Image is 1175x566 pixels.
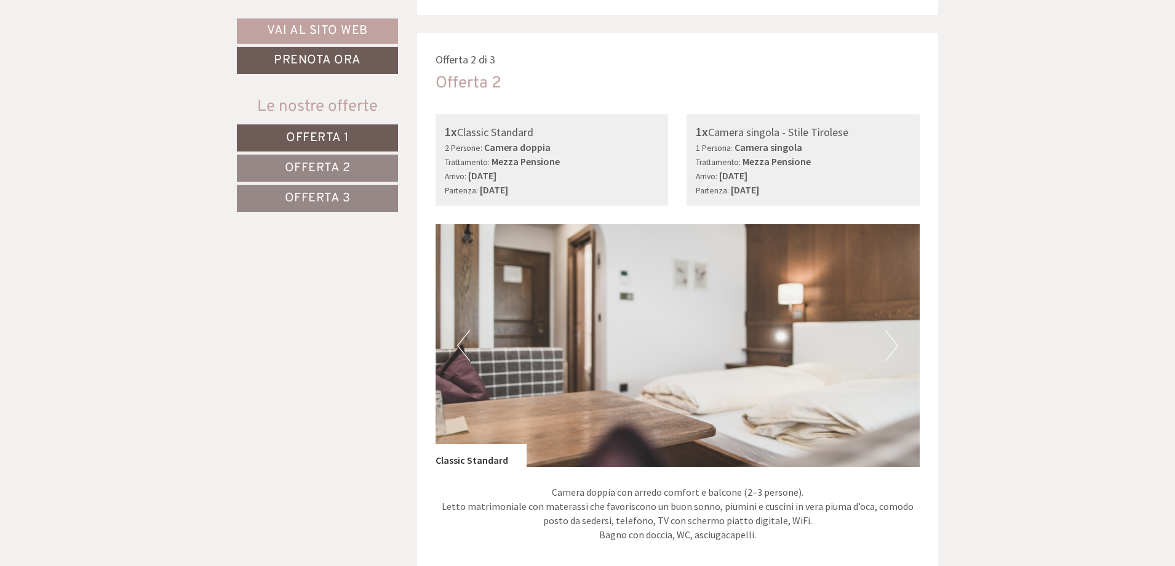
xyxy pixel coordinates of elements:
b: 1x [445,124,457,139]
b: Mezza Pensione [743,155,811,168]
b: 1x [696,124,708,139]
small: Partenza: [696,185,729,196]
b: [DATE] [719,169,747,182]
small: Trattamento: [445,157,490,168]
b: [DATE] [731,184,759,196]
small: Trattamento: [696,157,741,168]
div: Offerta 2 [436,72,501,95]
b: Camera doppia [484,141,551,153]
b: [DATE] [480,184,508,196]
small: 1 Persona: [696,143,733,153]
span: Offerta 2 di 3 [436,52,495,67]
div: Camera singola - Stile Tirolese [696,123,910,141]
b: Mezza Pensione [492,155,560,168]
button: Previous [457,330,470,361]
img: image [436,224,920,467]
small: Arrivo: [696,171,717,182]
small: Partenza: [445,185,478,196]
span: Offerta 3 [285,190,351,206]
small: 2 Persone: [445,143,482,153]
a: Prenota ora [237,47,398,74]
b: Camera singola [735,141,802,153]
div: Classic Standard [445,123,659,141]
span: Offerta 2 [285,160,351,176]
p: Camera doppia con arredo comfort e balcone (2–3 persone). Letto matrimoniale con materassi che fa... [436,485,920,541]
a: Vai al sito web [237,18,398,44]
span: Offerta 1 [286,130,349,146]
div: Classic Standard [436,444,527,467]
b: [DATE] [468,169,496,182]
small: Arrivo: [445,171,466,182]
div: Le nostre offerte [237,95,398,118]
button: Next [885,330,898,361]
